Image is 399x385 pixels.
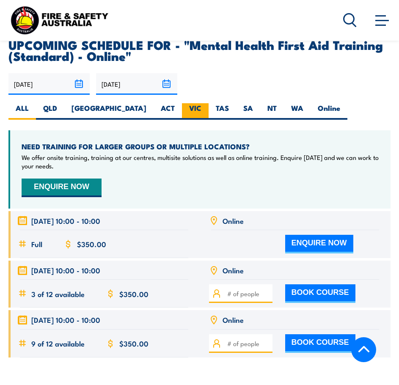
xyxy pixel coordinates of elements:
label: WA [284,103,311,120]
span: Online [223,216,244,225]
label: Online [311,103,347,120]
label: NT [260,103,284,120]
label: [GEOGRAPHIC_DATA] [64,103,154,120]
input: # of people [227,289,270,298]
span: Full [31,239,42,249]
h2: UPCOMING SCHEDULE FOR - "Mental Health First Aid Training (Standard) - Online" [8,39,391,61]
button: ENQUIRE NOW [22,179,102,197]
label: QLD [36,103,64,120]
p: We offer onsite training, training at our centres, multisite solutions as well as online training... [22,153,379,170]
label: TAS [209,103,236,120]
span: [DATE] 10:00 - 10:00 [31,216,100,225]
span: $350.00 [119,289,149,299]
label: VIC [182,103,209,120]
h4: NEED TRAINING FOR LARGER GROUPS OR MULTIPLE LOCATIONS? [22,142,379,151]
input: From date [8,73,90,95]
input: To date [96,73,177,95]
label: ACT [154,103,182,120]
span: 9 of 12 available [31,338,85,348]
span: [DATE] 10:00 - 10:00 [31,265,100,275]
span: $350.00 [77,239,106,249]
input: # of people [227,339,270,348]
button: BOOK COURSE [285,284,355,303]
button: BOOK COURSE [285,334,355,353]
label: ALL [8,103,36,120]
span: [DATE] 10:00 - 10:00 [31,315,100,324]
span: Online [223,315,244,324]
span: $350.00 [119,338,149,348]
span: 3 of 12 available [31,289,85,299]
span: Online [223,265,244,275]
button: ENQUIRE NOW [285,235,353,253]
label: SA [236,103,260,120]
